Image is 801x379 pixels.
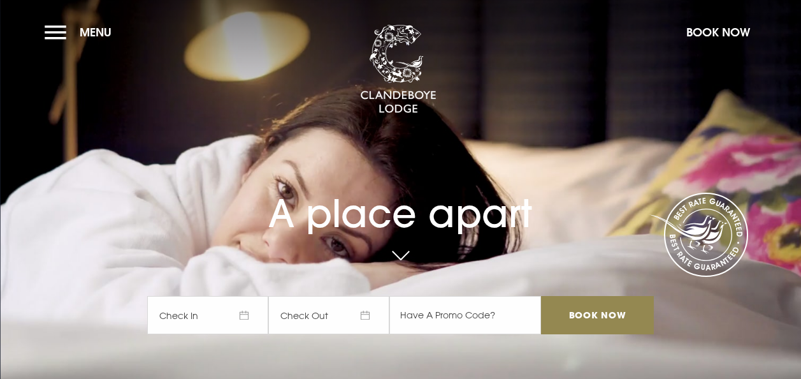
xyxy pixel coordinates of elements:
button: Menu [45,19,118,46]
span: Check Out [268,296,389,334]
h1: A place apart [147,167,653,236]
span: Check In [147,296,268,334]
img: Clandeboye Lodge [360,25,437,114]
input: Have A Promo Code? [389,296,541,334]
span: Menu [80,25,112,40]
button: Book Now [680,19,756,46]
input: Book Now [541,296,653,334]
